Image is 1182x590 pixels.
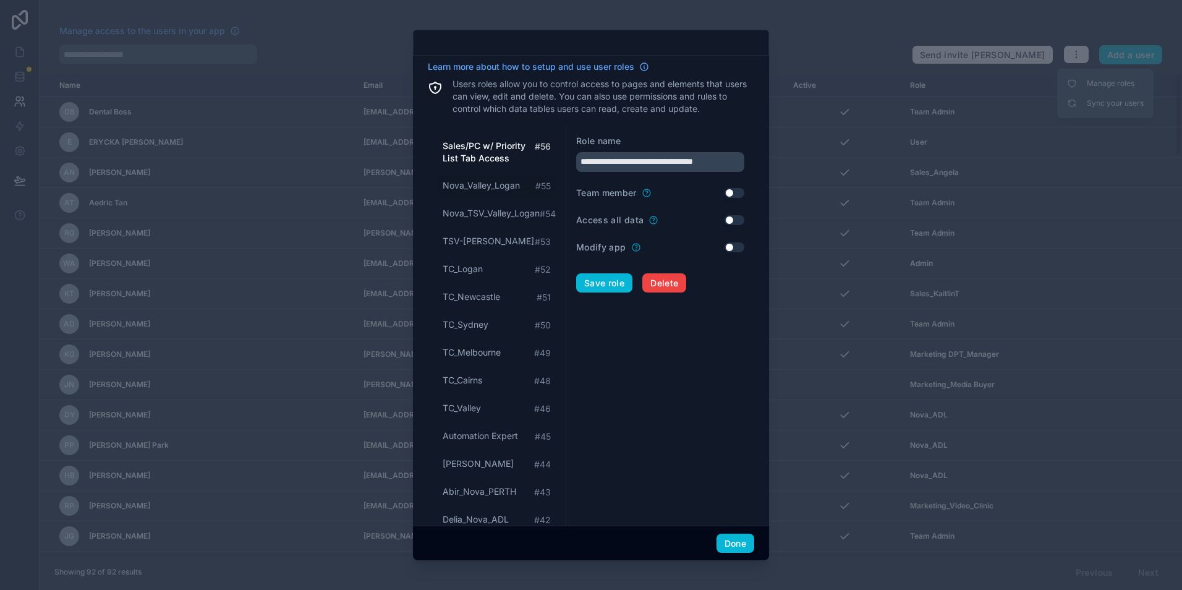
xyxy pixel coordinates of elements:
[443,263,483,275] span: TC_Logan
[535,180,551,192] span: # 55
[443,140,535,165] span: Sales/PC w/ Priority List Tab Access
[443,319,488,331] span: TC_Sydney
[535,263,551,276] span: # 52
[716,534,754,554] button: Done
[443,179,520,192] span: Nova_Valley_Logan
[534,347,551,359] span: # 49
[443,207,540,220] span: Nova_TSV_Valley_Logan
[443,430,518,442] span: Automation Expert
[576,187,637,199] label: Team member
[443,374,482,387] span: TC_Cairns
[576,135,621,147] label: Role name
[535,140,551,153] span: # 56
[443,346,501,359] span: TC_Melbourne
[535,430,551,443] span: # 45
[443,485,516,498] span: Abir_Nova_PERTH
[534,458,551,471] span: # 44
[534,486,551,498] span: # 43
[443,291,500,303] span: TC_Newcastle
[443,235,534,247] span: TSV-[PERSON_NAME]
[537,291,551,304] span: # 51
[428,61,634,73] span: Learn more about how to setup and use user roles
[534,375,551,387] span: # 48
[453,78,754,115] p: Users roles allow you to control access to pages and elements that users can view, edit and delet...
[534,514,551,526] span: # 42
[576,273,632,293] button: Save role
[540,208,556,220] span: # 54
[535,236,551,248] span: # 53
[535,319,551,331] span: # 50
[428,61,649,73] a: Learn more about how to setup and use user roles
[650,278,678,289] span: Delete
[642,273,686,293] button: Delete
[534,403,551,415] span: # 46
[576,241,626,254] label: Modify app
[443,402,481,414] span: TC_Valley
[443,458,514,470] span: [PERSON_NAME]
[443,513,509,526] span: Delia_Nova_ADL
[576,214,644,226] label: Access all data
